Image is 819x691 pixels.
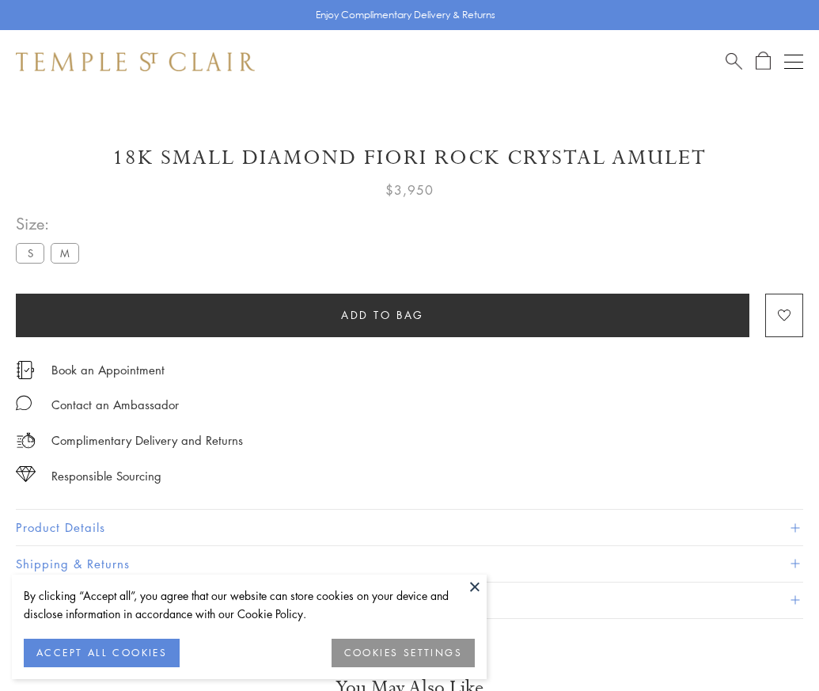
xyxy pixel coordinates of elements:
[51,466,161,486] div: Responsible Sourcing
[16,361,35,379] img: icon_appointment.svg
[16,243,44,263] label: S
[16,546,803,582] button: Shipping & Returns
[16,431,36,450] img: icon_delivery.svg
[756,51,771,71] a: Open Shopping Bag
[385,180,434,200] span: $3,950
[316,7,495,23] p: Enjoy Complimentary Delivery & Returns
[16,52,255,71] img: Temple St. Clair
[16,466,36,482] img: icon_sourcing.svg
[51,395,179,415] div: Contact an Ambassador
[24,639,180,667] button: ACCEPT ALL COOKIES
[51,243,79,263] label: M
[726,51,742,71] a: Search
[784,52,803,71] button: Open navigation
[16,144,803,172] h1: 18K Small Diamond Fiori Rock Crystal Amulet
[51,431,243,450] p: Complimentary Delivery and Returns
[16,294,749,337] button: Add to bag
[24,587,475,623] div: By clicking “Accept all”, you agree that our website can store cookies on your device and disclos...
[16,395,32,411] img: MessageIcon-01_2.svg
[16,510,803,545] button: Product Details
[16,211,85,237] span: Size:
[51,361,165,378] a: Book an Appointment
[341,306,424,324] span: Add to bag
[332,639,475,667] button: COOKIES SETTINGS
